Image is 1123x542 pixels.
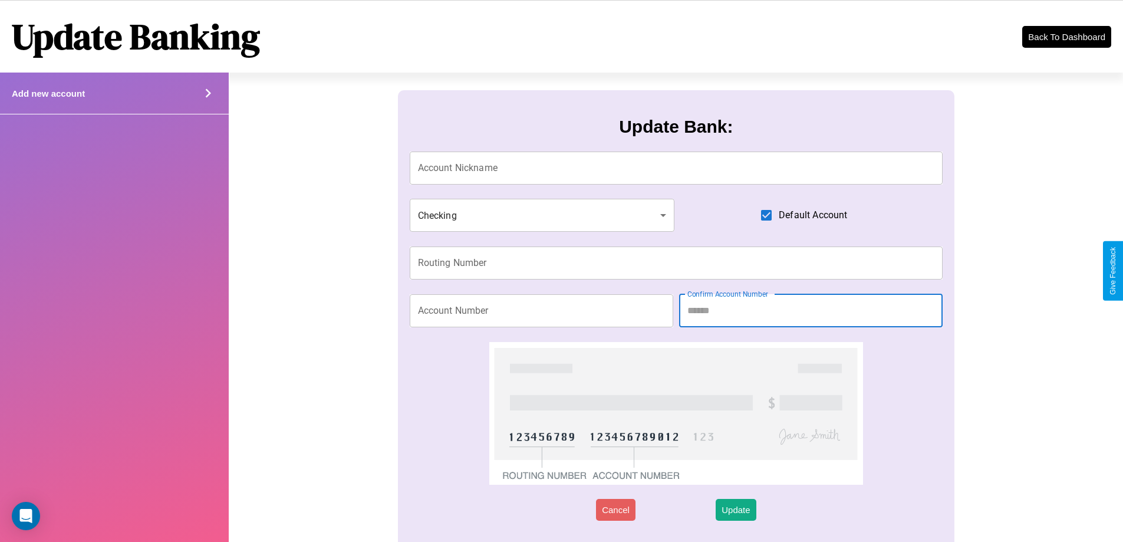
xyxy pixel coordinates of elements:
[489,342,862,485] img: check
[619,117,733,137] h3: Update Bank:
[779,208,847,222] span: Default Account
[716,499,756,521] button: Update
[1022,26,1111,48] button: Back To Dashboard
[12,502,40,530] div: Open Intercom Messenger
[410,199,675,232] div: Checking
[687,289,768,299] label: Confirm Account Number
[12,12,260,61] h1: Update Banking
[12,88,85,98] h4: Add new account
[1109,247,1117,295] div: Give Feedback
[596,499,635,521] button: Cancel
